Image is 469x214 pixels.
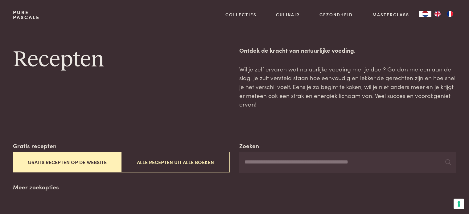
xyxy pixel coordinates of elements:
a: PurePascale [13,10,40,20]
a: FR [444,11,456,17]
button: Alle recepten uit alle boeken [121,152,229,172]
a: Masterclass [372,11,409,18]
p: Wil je zelf ervaren wat natuurlijke voeding met je doet? Ga dan meteen aan de slag. Je zult verst... [239,65,456,109]
a: Collecties [225,11,257,18]
ul: Language list [431,11,456,17]
button: Gratis recepten op de website [13,152,121,172]
aside: Language selected: Nederlands [419,11,456,17]
a: Culinair [276,11,300,18]
a: Gezondheid [319,11,353,18]
label: Gratis recepten [13,141,56,150]
button: Uw voorkeuren voor toestemming voor trackingtechnologieën [454,199,464,209]
h1: Recepten [13,46,229,74]
strong: Ontdek de kracht van natuurlijke voeding. [239,46,356,54]
div: Language [419,11,431,17]
a: NL [419,11,431,17]
label: Zoeken [239,141,259,150]
a: EN [431,11,444,17]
